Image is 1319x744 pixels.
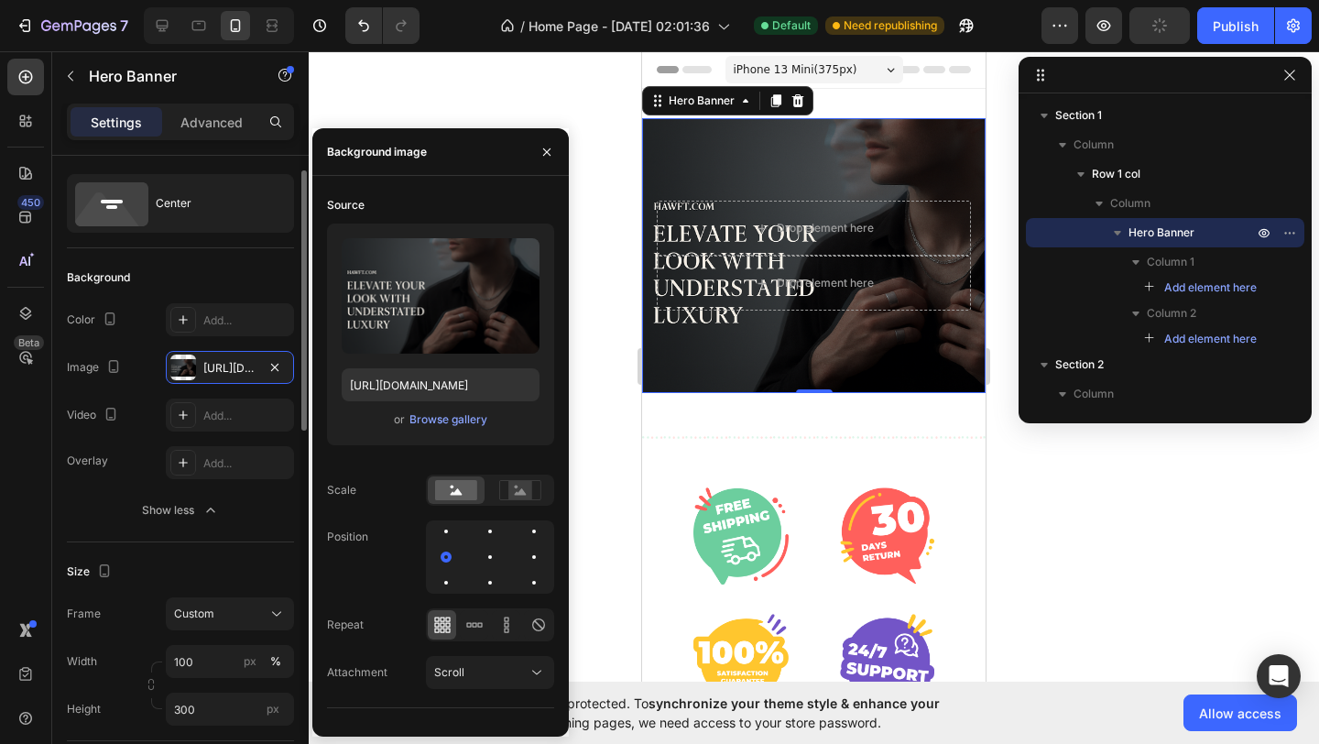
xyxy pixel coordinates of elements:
span: Hero Banner [1128,224,1194,242]
p: 7 [120,15,128,37]
span: or [394,409,405,431]
button: px [265,651,287,673]
div: Open Intercom Messenger [1257,654,1301,698]
div: Add... [203,455,289,472]
button: % [239,651,261,673]
img: Alt Image [198,563,292,661]
div: Size [67,560,115,585]
span: Your page is password protected. To when designing pages, we need access to your store password. [426,694,1011,732]
div: Browse gallery [409,411,487,428]
button: Add element here [1136,328,1265,350]
div: Image [67,356,125,380]
button: 7 [7,7,136,44]
div: 450 [17,195,44,210]
span: Add element here [1164,279,1257,296]
div: Background image [327,144,427,160]
span: Scroll [434,665,464,679]
span: Home Page - [DATE] 02:01:36 [529,16,710,36]
div: Video [67,403,122,428]
div: Overlay [67,453,108,469]
button: Add element here [1136,277,1265,299]
span: Allow access [1199,704,1281,723]
div: px [244,653,256,670]
span: Default [772,17,811,34]
button: Allow access [1183,695,1297,731]
div: Background [67,269,130,286]
label: Height [67,701,101,717]
div: Color [67,308,121,333]
button: Custom [166,597,294,630]
span: Column [1074,136,1114,154]
div: Add... [203,408,289,424]
span: Row 1 col [1092,165,1140,183]
span: Column 1 [1147,253,1194,271]
input: https://example.com/image.jpg [342,368,540,401]
span: Column [1074,385,1114,403]
div: Undo/Redo [345,7,420,44]
img: preview-image [342,238,540,354]
div: Beta [14,335,44,350]
div: Position [327,529,368,545]
input: px% [166,645,294,678]
span: Need republishing [844,17,937,34]
span: synchronize your theme style & enhance your experience [426,695,940,730]
div: Publish [1213,16,1259,36]
img: Alt Image [51,563,146,658]
div: % [270,653,281,670]
div: Center [156,182,267,224]
button: Publish [1197,7,1274,44]
div: [URL][DOMAIN_NAME] [203,360,256,377]
span: px [267,702,279,716]
input: px [166,693,294,726]
span: Add element here [1164,331,1257,347]
label: Frame [67,606,101,622]
p: Settings [91,113,142,132]
div: Source [327,197,365,213]
div: Attachment [327,664,387,681]
span: Section 1 [1055,106,1102,125]
p: Hero Banner [89,65,245,87]
span: / [520,16,525,36]
iframe: Design area [642,51,986,682]
span: Custom [174,606,214,622]
button: Browse gallery [409,410,488,429]
span: Section 2 [1055,356,1104,374]
div: Add... [203,312,289,329]
button: Scroll [426,656,554,689]
p: Advanced [180,113,243,132]
span: Column 2 [1147,304,1196,323]
div: Show less [142,501,220,520]
div: Scale [327,482,356,498]
div: Repeat [327,617,364,633]
span: Column [1110,194,1150,213]
label: Width [67,653,97,670]
button: Show less [67,494,294,527]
